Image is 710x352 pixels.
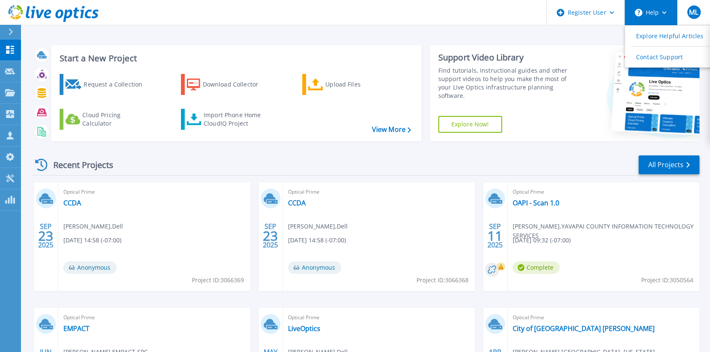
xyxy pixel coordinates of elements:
span: Complete [513,261,560,274]
div: Download Collector [203,76,270,93]
div: Find tutorials, instructional guides and other support videos to help you make the most of your L... [438,66,575,100]
div: SEP 2025 [487,221,503,251]
a: CCDA [288,199,306,207]
div: Recent Projects [32,155,125,175]
a: Cloud Pricing Calculator [60,109,153,130]
span: 23 [263,232,278,239]
span: Project ID: 3050564 [641,276,693,285]
span: Anonymous [63,261,117,274]
span: Optical Prime [63,313,245,322]
div: Cloud Pricing Calculator [82,111,149,128]
span: Optical Prime [288,313,470,322]
a: Download Collector [181,74,275,95]
div: Support Video Library [438,52,575,63]
div: SEP 2025 [262,221,278,251]
div: SEP 2025 [38,221,54,251]
span: Project ID: 3066368 [417,276,469,285]
span: [PERSON_NAME] , Dell [63,222,123,231]
div: Request a Collection [84,76,151,93]
span: [DATE] 14:58 (-07:00) [63,236,121,245]
span: Optical Prime [513,313,694,322]
div: Upload Files [325,76,393,93]
a: CCDA [63,199,81,207]
a: LiveOptics [288,324,320,333]
a: OAPI - Scan 1.0 [513,199,559,207]
span: Anonymous [288,261,341,274]
a: View More [372,126,411,134]
a: EMPACT [63,324,89,333]
span: ML [689,9,698,16]
span: 11 [487,232,503,239]
span: Optical Prime [513,187,694,197]
span: [PERSON_NAME] , Dell [288,222,348,231]
a: Explore Now! [438,116,502,133]
span: 23 [38,232,53,239]
span: Project ID: 3066369 [192,276,244,285]
span: Optical Prime [288,187,470,197]
span: [PERSON_NAME] , YAVAPAI COUNTY INFORMATION TECHNOLOGY SERVICES [513,222,700,240]
span: [DATE] 14:58 (-07:00) [288,236,346,245]
span: [DATE] 09:32 (-07:00) [513,236,571,245]
h3: Start a New Project [60,54,411,63]
span: Optical Prime [63,187,245,197]
a: City of [GEOGRAPHIC_DATA] [PERSON_NAME] [513,324,655,333]
div: Import Phone Home CloudIQ Project [204,111,269,128]
a: All Projects [639,155,700,174]
a: Request a Collection [60,74,153,95]
a: Upload Files [302,74,396,95]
